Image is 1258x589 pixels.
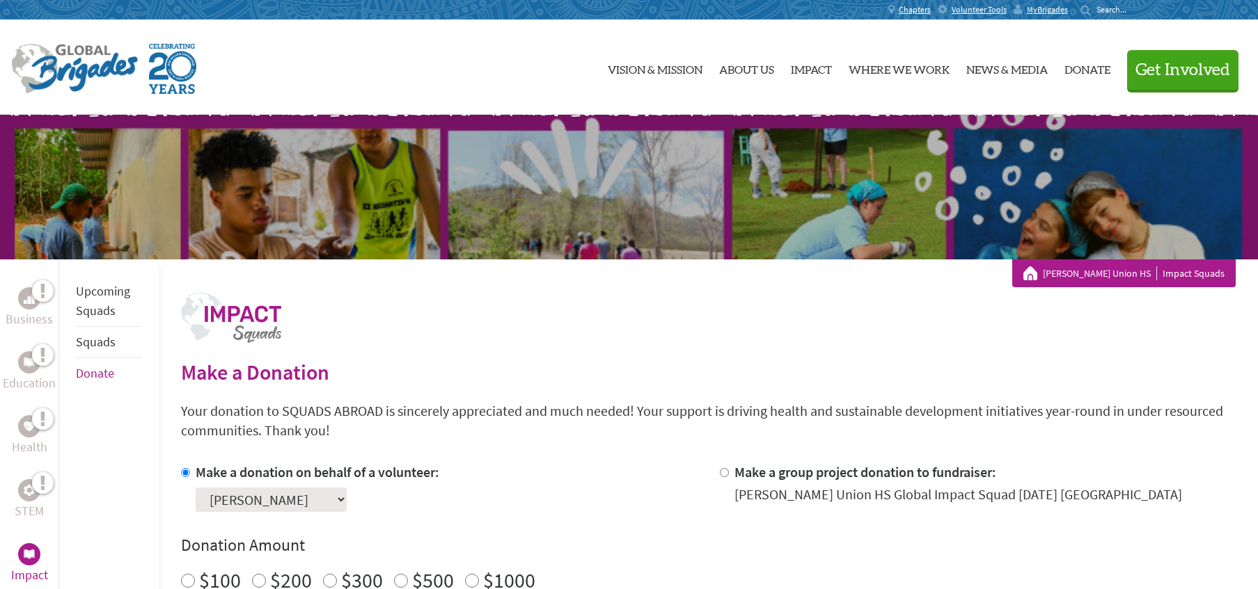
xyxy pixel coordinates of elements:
li: Squads [76,327,142,358]
p: Education [3,373,56,393]
a: About Us [719,31,774,104]
span: Volunteer Tools [952,4,1007,15]
a: Donate [76,365,114,381]
li: Donate [76,358,142,389]
a: Donate [1064,31,1110,104]
img: Global Brigades Celebrating 20 Years [149,44,196,94]
a: Squads [76,334,116,350]
a: BusinessBusiness [6,287,53,329]
p: Business [6,309,53,329]
img: Education [24,357,35,367]
input: Search... [1096,4,1136,15]
p: Health [12,437,47,457]
p: Impact [11,565,48,585]
a: [PERSON_NAME] Union HS [1043,266,1157,280]
div: [PERSON_NAME] Union HS Global Impact Squad [DATE] [GEOGRAPHIC_DATA] [734,485,1182,504]
a: STEMSTEM [15,479,44,521]
a: EducationEducation [3,351,56,393]
div: STEM [18,479,40,501]
div: Impact Squads [1023,266,1225,280]
a: ImpactImpact [11,543,48,585]
a: Vision & Mission [608,31,702,104]
label: Make a donation on behalf of a volunteer: [196,463,439,481]
li: Upcoming Squads [76,276,142,327]
span: Chapters [899,4,931,15]
a: Where We Work [849,31,950,104]
h4: Donation Amount [181,534,1236,556]
button: Get Involved [1127,50,1239,90]
div: Education [18,351,40,373]
img: Impact [24,549,35,559]
a: HealthHealth [12,415,47,457]
span: MyBrigades [1027,4,1068,15]
img: Global Brigades Logo [11,44,138,94]
img: Health [24,421,35,430]
a: Upcoming Squads [76,283,130,318]
div: Business [18,287,40,309]
div: Impact [18,543,40,565]
p: STEM [15,501,44,521]
a: Impact [791,31,832,104]
label: Make a group project donation to fundraiser: [734,463,996,481]
p: Your donation to SQUADS ABROAD is sincerely appreciated and much needed! Your support is driving ... [181,401,1236,440]
div: Health [18,415,40,437]
img: STEM [24,485,35,496]
span: Get Involved [1135,62,1230,79]
h2: Make a Donation [181,360,1236,385]
img: Business [24,293,35,304]
a: News & Media [966,31,1048,104]
img: logo-impact.png [181,293,281,343]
